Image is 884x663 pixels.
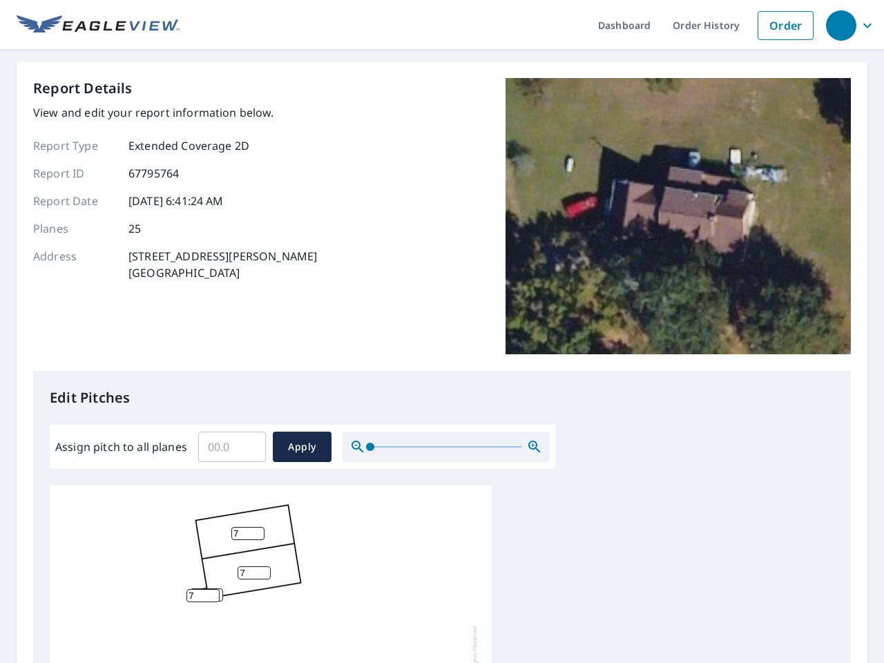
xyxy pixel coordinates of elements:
p: Extended Coverage 2D [128,137,249,154]
p: Report Type [33,137,116,154]
button: Apply [273,432,331,462]
p: Edit Pitches [50,387,834,408]
span: Apply [284,439,320,456]
p: Address [33,248,116,281]
p: [DATE] 6:41:24 AM [128,193,224,209]
p: Planes [33,220,116,237]
img: Top image [506,78,851,354]
label: Assign pitch to all planes [55,439,187,455]
p: View and edit your report information below. [33,104,317,121]
p: Report ID [33,165,116,182]
a: Order [758,11,814,40]
p: 25 [128,220,141,237]
img: EV Logo [17,15,180,36]
p: Report Details [33,78,133,99]
p: Report Date [33,193,116,209]
p: [STREET_ADDRESS][PERSON_NAME] [GEOGRAPHIC_DATA] [128,248,317,281]
p: 67795764 [128,165,179,182]
input: 00.0 [198,427,266,466]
